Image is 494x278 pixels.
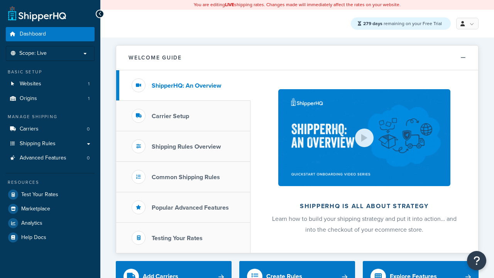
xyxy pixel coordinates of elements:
[20,31,46,37] span: Dashboard
[20,95,37,102] span: Origins
[88,81,90,87] span: 1
[20,81,41,87] span: Websites
[19,50,47,57] span: Scope: Live
[116,46,478,70] button: Welcome Guide
[272,214,457,234] span: Learn how to build your shipping strategy and put it into action… and into the checkout of your e...
[87,126,90,132] span: 0
[6,179,95,186] div: Resources
[363,20,442,27] span: remaining on your Free Trial
[225,1,234,8] b: LIVE
[6,122,95,136] li: Carriers
[6,231,95,244] a: Help Docs
[363,20,382,27] strong: 279 days
[152,143,221,150] h3: Shipping Rules Overview
[6,27,95,41] a: Dashboard
[6,122,95,136] a: Carriers0
[6,151,95,165] li: Advanced Features
[152,113,189,120] h3: Carrier Setup
[152,82,221,89] h3: ShipperHQ: An Overview
[152,174,220,181] h3: Common Shipping Rules
[6,188,95,202] a: Test Your Rates
[21,192,58,198] span: Test Your Rates
[6,114,95,120] div: Manage Shipping
[6,137,95,151] a: Shipping Rules
[6,77,95,91] li: Websites
[87,155,90,161] span: 0
[20,155,66,161] span: Advanced Features
[6,77,95,91] a: Websites1
[21,206,50,212] span: Marketplace
[20,126,39,132] span: Carriers
[152,204,229,211] h3: Popular Advanced Features
[278,89,450,186] img: ShipperHQ is all about strategy
[20,141,56,147] span: Shipping Rules
[21,234,46,241] span: Help Docs
[271,203,458,210] h2: ShipperHQ is all about strategy
[21,220,42,227] span: Analytics
[88,95,90,102] span: 1
[129,55,182,61] h2: Welcome Guide
[6,202,95,216] a: Marketplace
[6,92,95,106] a: Origins1
[467,251,486,270] button: Open Resource Center
[6,216,95,230] a: Analytics
[152,235,203,242] h3: Testing Your Rates
[6,151,95,165] a: Advanced Features0
[6,69,95,75] div: Basic Setup
[6,92,95,106] li: Origins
